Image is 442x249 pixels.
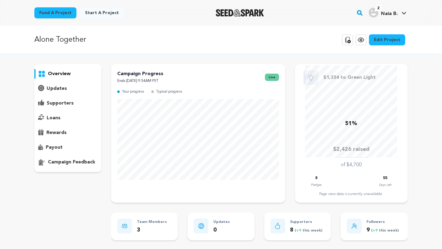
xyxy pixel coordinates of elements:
[46,144,63,151] p: payout
[34,69,101,79] button: overview
[137,226,167,235] p: 3
[381,11,398,16] span: Naia B.
[48,70,71,78] p: overview
[47,85,67,92] p: updates
[369,8,398,17] div: Naia B.'s Profile
[34,143,101,152] button: payout
[290,226,322,235] p: 8
[375,5,382,11] span: 2
[216,9,264,17] img: Seed&Spark Logo Dark Mode
[216,9,264,17] a: Seed&Spark Homepage
[366,226,399,235] p: 9
[34,84,101,94] button: updates
[290,219,322,226] p: Supporters
[369,8,378,17] img: user.png
[46,129,67,136] p: rewards
[370,229,399,232] span: ( this week)
[315,175,317,182] p: 8
[34,7,76,18] a: Fund a project
[156,88,182,95] p: Typical progress
[345,119,357,128] p: 51%
[34,128,101,138] button: rewards
[293,229,322,232] span: ( this week)
[213,226,230,235] p: 0
[301,192,401,197] div: Page view data is currently unavailable.
[296,229,302,232] span: +9
[34,157,101,167] button: campaign feedback
[265,74,279,81] span: live
[80,7,124,18] a: Start a project
[117,78,163,85] p: Ends [DATE] 9:54AM PST
[34,113,101,123] button: loans
[311,182,322,188] p: Pledges
[373,229,379,232] span: +9
[341,161,362,169] p: of $4,700
[213,219,230,226] p: Updates
[47,100,74,107] p: supporters
[34,98,101,108] button: supporters
[34,34,86,45] p: Alone Together
[369,34,405,45] a: Edit Project
[366,219,399,226] p: Followers
[367,6,408,19] span: Naia B.'s Profile
[47,114,60,122] p: loans
[379,182,391,188] p: Days Left
[122,88,144,95] p: Your progress
[383,175,387,182] p: 55
[117,70,163,78] p: Campaign Progress
[367,6,408,17] a: Naia B.'s Profile
[137,219,167,226] p: Team Members
[48,159,95,166] p: campaign feedback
